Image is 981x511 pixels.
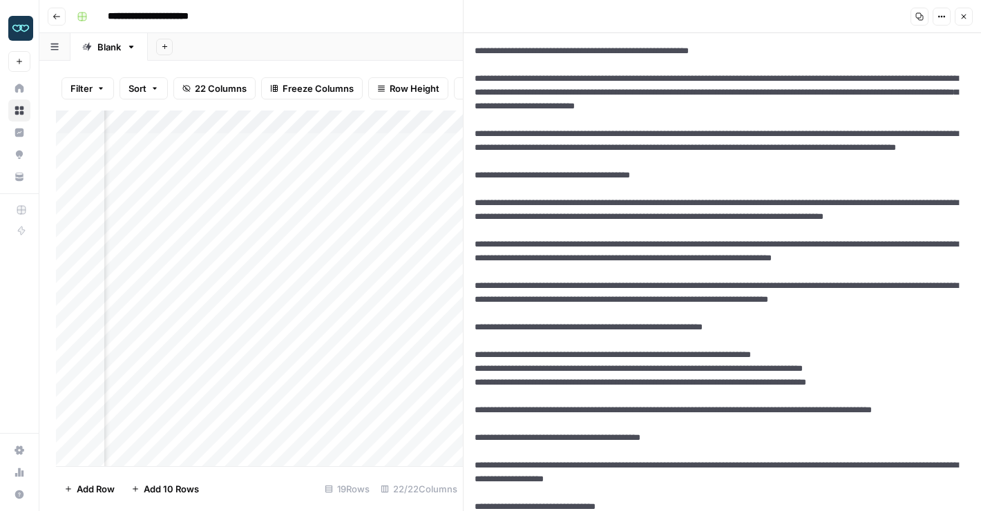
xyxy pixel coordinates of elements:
a: Usage [8,461,30,483]
button: Freeze Columns [261,77,363,99]
div: 19 Rows [319,478,375,500]
span: 22 Columns [195,81,247,95]
button: Help + Support [8,483,30,505]
span: Sort [128,81,146,95]
span: Freeze Columns [283,81,354,95]
a: Blank [70,33,148,61]
img: Zola Inc Logo [8,16,33,41]
button: 22 Columns [173,77,256,99]
button: Add 10 Rows [123,478,207,500]
span: Add 10 Rows [144,482,199,496]
a: Home [8,77,30,99]
a: Your Data [8,166,30,188]
span: Row Height [390,81,439,95]
button: Workspace: Zola Inc [8,11,30,46]
a: Opportunities [8,144,30,166]
div: Blank [97,40,121,54]
div: 22/22 Columns [375,478,463,500]
span: Add Row [77,482,115,496]
button: Add Row [56,478,123,500]
a: Settings [8,439,30,461]
button: Filter [61,77,114,99]
a: Browse [8,99,30,122]
a: Insights [8,122,30,144]
span: Filter [70,81,93,95]
button: Row Height [368,77,448,99]
button: Sort [120,77,168,99]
